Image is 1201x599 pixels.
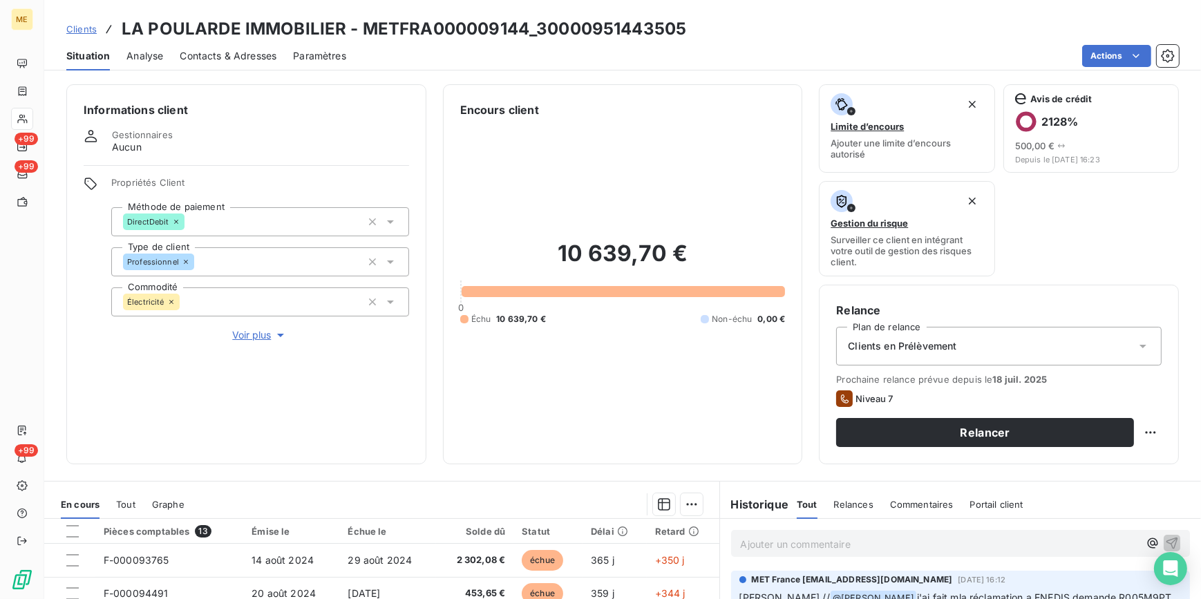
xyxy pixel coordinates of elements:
span: Ajouter une limite d’encours autorisé [831,137,983,160]
div: Retard [655,526,711,537]
span: Tout [116,499,135,510]
span: Graphe [152,499,185,510]
span: F-000093765 [104,554,169,566]
h6: Relance [836,302,1162,318]
span: Gestionnaires [112,129,173,140]
span: 13 [195,525,211,538]
h3: LA POULARDE IMMOBILIER - METFRA000009144_30000951443505 [122,17,686,41]
span: Non-échu [712,313,752,325]
span: Depuis le [DATE] 16:23 [1015,155,1167,164]
span: +99 [15,444,38,457]
span: Commentaires [890,499,954,510]
span: 29 août 2024 [348,554,412,566]
span: F-000094491 [104,587,169,599]
button: Relancer [836,418,1134,447]
span: Électricité [127,298,164,306]
input: Ajouter une valeur [185,216,196,228]
span: Gestion du risque [831,218,908,229]
div: ME [11,8,33,30]
input: Ajouter une valeur [180,296,191,308]
span: 0 [458,302,464,313]
h6: Informations client [84,102,409,118]
span: Aucun [112,140,142,154]
span: Tout [797,499,817,510]
span: [DATE] 16:12 [958,576,1005,584]
span: Relances [834,499,873,510]
span: +99 [15,160,38,173]
span: Contacts & Adresses [180,49,276,63]
span: Limite d’encours [831,121,904,132]
span: [DATE] [348,587,380,599]
span: Niveau 7 [855,393,893,404]
span: Clients [66,23,97,35]
span: +344 j [655,587,685,599]
span: Prochaine relance prévue depuis le [836,374,1162,385]
span: +99 [15,133,38,145]
span: MET France [EMAIL_ADDRESS][DOMAIN_NAME] [752,573,953,586]
span: Voir plus [232,328,287,342]
span: échue [522,550,563,571]
img: Logo LeanPay [11,569,33,591]
h6: Encours client [460,102,539,118]
span: Professionnel [127,258,179,266]
button: Gestion du risqueSurveiller ce client en intégrant votre outil de gestion des risques client. [819,181,994,276]
button: Limite d’encoursAjouter une limite d’encours autorisé [819,84,994,173]
h2: 10 639,70 € [460,240,786,281]
span: 0,00 € [757,313,785,325]
span: 20 août 2024 [252,587,316,599]
span: En cours [61,499,100,510]
span: Portail client [970,499,1023,510]
div: Solde dû [444,526,506,537]
span: Propriétés Client [111,177,409,196]
h6: Historique [720,496,789,513]
div: Open Intercom Messenger [1154,552,1187,585]
button: Actions [1082,45,1151,67]
input: Ajouter une valeur [194,256,205,268]
div: Pièces comptables [104,525,235,538]
h6: 2128 % [1041,115,1079,129]
span: 2 302,08 € [444,553,506,567]
span: Paramètres [293,49,346,63]
span: 10 639,70 € [496,313,546,325]
span: 365 j [591,554,614,566]
span: +350 j [655,554,685,566]
a: +99 [11,135,32,158]
div: Échue le [348,526,427,537]
span: Situation [66,49,110,63]
span: Avis de crédit [1030,93,1093,104]
span: Échu [471,313,491,325]
span: 359 j [591,587,614,599]
a: Clients [66,22,97,36]
span: Analyse [126,49,163,63]
span: Surveiller ce client en intégrant votre outil de gestion des risques client. [831,234,983,267]
span: 500,00 € [1015,140,1055,151]
span: 18 juil. 2025 [992,374,1047,385]
button: Voir plus [111,327,409,343]
div: Délai [591,526,639,537]
span: 14 août 2024 [252,554,314,566]
div: Statut [522,526,574,537]
div: Émise le [252,526,331,537]
span: Clients en Prélèvement [848,339,956,353]
span: DirectDebit [127,218,169,226]
a: +99 [11,163,32,185]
